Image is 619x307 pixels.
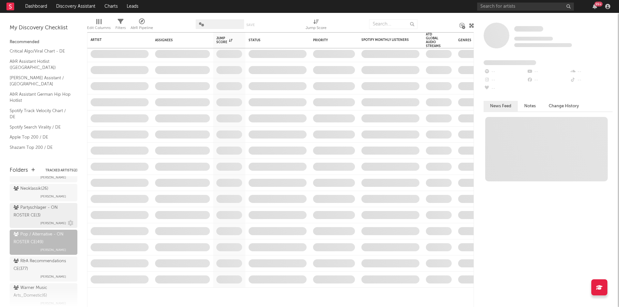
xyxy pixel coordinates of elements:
div: Status [249,38,290,42]
div: Partyschlager - ON ROSTER CE ( 3 ) [14,204,72,219]
div: Assignees [155,38,200,42]
a: Partyschlager - ON ROSTER CE(3)[PERSON_NAME] [10,203,77,228]
div: 99 + [594,2,603,6]
a: R&A Recommendations CE(377)[PERSON_NAME] [10,256,77,282]
span: [PERSON_NAME] [40,273,66,281]
div: A&R Pipeline [131,24,153,32]
div: Spotify Monthly Listeners [361,38,410,42]
div: Jump Score [306,24,327,32]
div: -- [526,76,569,84]
span: [PERSON_NAME] [40,174,66,181]
button: News Feed [484,101,518,111]
span: Fans Added by Platform [484,60,536,65]
div: -- [570,68,613,76]
a: Neoklassik(26)[PERSON_NAME] [10,184,77,201]
div: Pop / Alternative - ON ROSTER CE ( 49 ) [14,231,72,246]
div: -- [484,68,526,76]
div: Recommended [10,38,77,46]
a: [PERSON_NAME] Assistant / [GEOGRAPHIC_DATA] [10,74,71,88]
input: Search... [369,19,418,29]
a: Apple Top 200 / DE [10,134,71,141]
div: -- [484,76,526,84]
span: [PERSON_NAME] [40,219,66,227]
span: [PERSON_NAME] [40,246,66,254]
div: R&A Recommendations CE ( 377 ) [14,257,72,273]
div: -- [484,84,526,93]
div: Warner Music Arts_Domestic ( 6 ) [14,284,72,300]
div: Jump Score [216,36,232,44]
span: Tracking Since: [DATE] [514,37,553,41]
a: Recommended For You [10,154,71,161]
a: Spotify Track Velocity Chart / DE [10,107,71,120]
div: Edit Columns [87,16,111,35]
div: Neoklassik ( 26 ) [14,185,48,193]
a: A&R Assistant Hotlist ([GEOGRAPHIC_DATA]) [10,58,71,71]
span: 0 fans last week [514,43,572,47]
div: -- [526,68,569,76]
input: Search for artists [477,3,574,11]
div: Filters [115,16,126,35]
div: Jump Score [306,16,327,35]
button: 99+ [593,4,597,9]
span: [PERSON_NAME] [40,193,66,200]
button: Notes [518,101,542,111]
a: Shazam Top 200 / DE [10,144,71,151]
button: Tracked Artists(2) [45,169,77,172]
button: Save [246,23,255,27]
div: Artist [91,38,139,42]
a: Spotify Search Virality / DE [10,124,71,131]
a: Some Artist [514,26,543,32]
div: My Discovery Checklist [10,24,77,32]
a: A&R Assistant German Hip Hop Hotlist [10,91,71,104]
div: A&R Pipeline [131,16,153,35]
div: Filters [115,24,126,32]
div: -- [570,76,613,84]
div: Priority [313,38,339,42]
a: Critical Algo/Viral Chart - DE [10,48,71,55]
div: Genres [458,38,500,42]
div: Folders [10,167,28,174]
div: ATD Global Audio Streams [426,33,442,48]
a: Pop / Alternative - ON ROSTER CE(49)[PERSON_NAME] [10,230,77,255]
div: Edit Columns [87,24,111,32]
button: Change History [542,101,585,111]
